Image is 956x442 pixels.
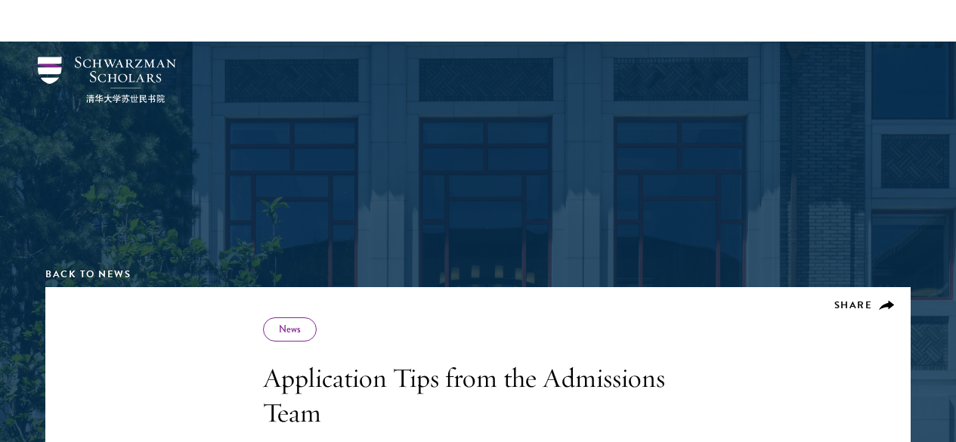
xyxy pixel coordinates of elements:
[38,57,176,103] img: Schwarzman Scholars
[834,298,896,312] button: Share
[834,298,873,313] span: Share
[263,360,694,430] h1: Application Tips from the Admissions Team
[45,267,131,282] a: Back to News
[279,322,301,336] a: News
